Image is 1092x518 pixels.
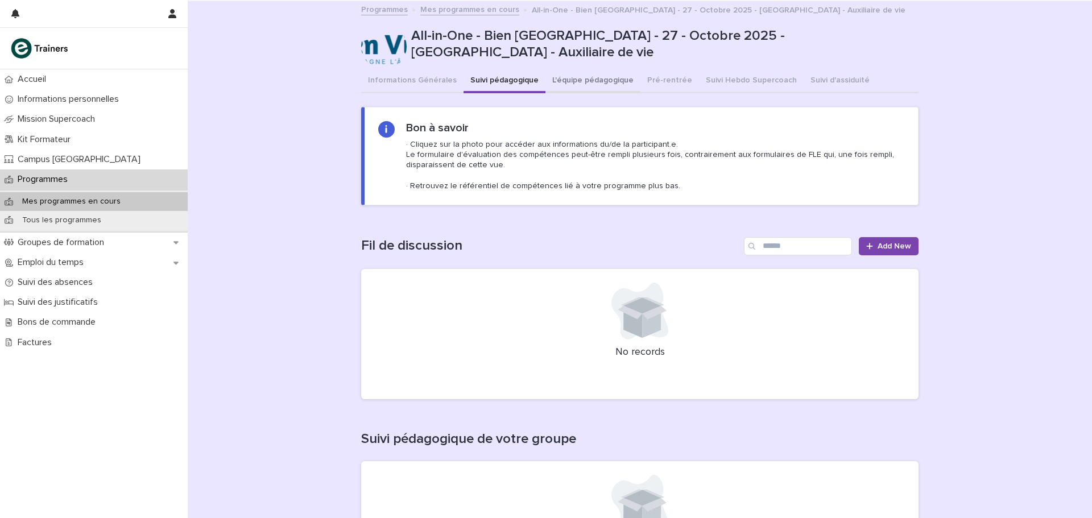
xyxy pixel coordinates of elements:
[9,37,72,60] img: K0CqGN7SDeD6s4JG8KQk
[420,2,519,15] a: Mes programmes en cours
[878,242,911,250] span: Add New
[13,134,80,145] p: Kit Formateur
[406,139,904,191] p: · Cliquez sur la photo pour accéder aux informations du/de la participant.e. Le formulaire d'éval...
[859,237,919,255] a: Add New
[744,237,852,255] input: Search
[13,237,113,248] p: Groupes de formation
[13,277,102,288] p: Suivi des absences
[699,69,804,93] button: Suivi Hebdo Supercoach
[13,94,128,105] p: Informations personnelles
[13,197,130,206] p: Mes programmes en cours
[13,257,93,268] p: Emploi du temps
[13,174,77,185] p: Programmes
[13,337,61,348] p: Factures
[411,28,914,61] p: All-in-One - Bien [GEOGRAPHIC_DATA] - 27 - Octobre 2025 - [GEOGRAPHIC_DATA] - Auxiliaire de vie
[13,74,55,85] p: Accueil
[532,3,905,15] p: All-in-One - Bien [GEOGRAPHIC_DATA] - 27 - Octobre 2025 - [GEOGRAPHIC_DATA] - Auxiliaire de vie
[640,69,699,93] button: Pré-rentrée
[406,121,469,135] h2: Bon à savoir
[13,154,150,165] p: Campus [GEOGRAPHIC_DATA]
[804,69,876,93] button: Suivi d'assiduité
[361,238,739,254] h1: Fil de discussion
[13,297,107,308] p: Suivi des justificatifs
[13,216,110,225] p: Tous les programmes
[361,69,464,93] button: Informations Générales
[13,317,105,328] p: Bons de commande
[545,69,640,93] button: L'équipe pédagogique
[361,431,919,447] h1: Suivi pédagogique de votre groupe
[375,346,905,359] p: No records
[361,2,408,15] a: Programmes
[13,114,104,125] p: Mission Supercoach
[464,69,545,93] button: Suivi pédagogique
